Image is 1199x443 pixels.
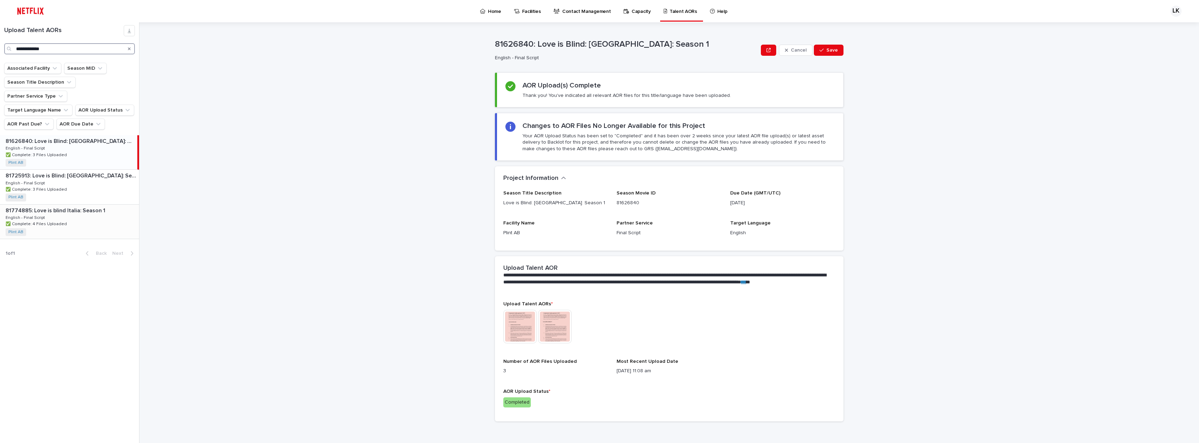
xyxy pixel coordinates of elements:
p: English - Final Script [6,214,46,220]
span: Next [112,251,128,256]
a: Plint AB [8,230,23,235]
p: Plint AB [503,229,608,237]
p: English - Final Script [495,55,755,61]
p: Love is Blind: [GEOGRAPHIC_DATA]: Season 1 [503,199,608,207]
h2: Project Information [503,175,558,182]
button: Back [80,250,109,257]
button: Partner Service Type [4,91,67,102]
p: 3 [503,367,608,375]
p: 81626840: Love is Blind: [GEOGRAPHIC_DATA]: Season 1 [495,39,758,49]
button: Save [814,45,843,56]
p: Final Script [617,229,721,237]
button: Target Language Name [4,105,72,116]
button: AOR Due Date [56,119,105,130]
p: ✅ Complete: 3 Files Uploaded [6,151,68,158]
h2: Upload Talent AOR [503,265,558,272]
h2: AOR Upload(s) Complete [522,81,601,90]
span: Number of AOR Files Uploaded [503,359,577,364]
span: Upload Talent AORs [503,301,553,306]
h1: Upload Talent AORs [4,27,124,35]
button: AOR Upload Status [75,105,134,116]
p: [DATE] 11:08 am [617,367,721,375]
span: AOR Upload Status [503,389,550,394]
span: Target Language [730,221,771,226]
button: AOR Past Due? [4,119,54,130]
span: Back [92,251,107,256]
a: Plint AB [8,160,23,165]
p: English - Final Script [6,145,46,151]
a: Plint AB [8,195,23,200]
button: Cancel [779,45,812,56]
p: English - Final Script [6,180,46,186]
span: Partner Service [617,221,653,226]
span: Season Title Description [503,191,562,196]
img: ifQbXi3ZQGMSEF7WDB7W [14,4,47,18]
span: Facility Name [503,221,535,226]
button: Season MID [64,63,107,74]
p: ✅ Complete: 4 Files Uploaded [6,220,68,227]
p: ✅ Complete: 3 Files Uploaded [6,186,68,192]
p: 81626840 [617,199,721,207]
p: 81725913: Love is Blind: [GEOGRAPHIC_DATA]: Season 2 [6,171,138,179]
div: Completed [503,397,531,407]
p: Your AOR Upload Status has been set to "Completed" and it has been over 2 weeks since your latest... [522,133,835,152]
button: Project Information [503,175,566,182]
button: Next [109,250,139,257]
p: 81774885: Love is blind Italia: Season 1 [6,206,107,214]
span: Due Date (GMT/UTC) [730,191,780,196]
h2: Changes to AOR Files No Longer Available for this Project [522,122,705,130]
p: [DATE] [730,199,835,207]
input: Search [4,43,135,54]
span: Cancel [791,48,807,53]
span: Save [826,48,838,53]
p: 81626840: Love is Blind: [GEOGRAPHIC_DATA]: Season 1 [6,137,136,145]
button: Season Title Description [4,77,76,88]
p: English [730,229,835,237]
span: Season Movie ID [617,191,656,196]
p: Thank you! You've indicated all relevant AOR files for this title/language have been uploaded. [522,92,731,99]
span: Most Recent Upload Date [617,359,678,364]
button: Associated Facility [4,63,61,74]
div: LK [1170,6,1182,17]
